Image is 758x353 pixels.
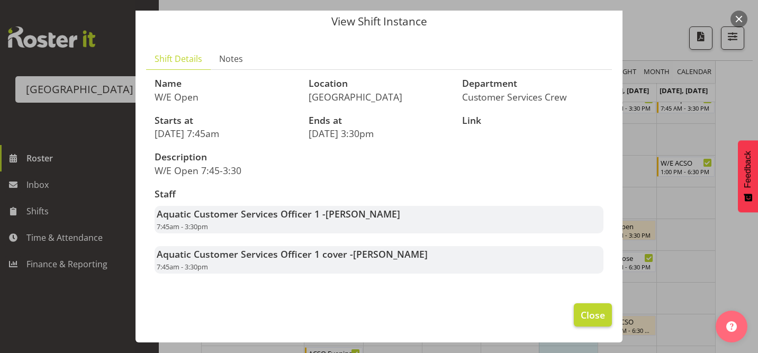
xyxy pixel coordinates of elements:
[157,207,400,220] strong: Aquatic Customer Services Officer 1 -
[309,91,450,103] p: [GEOGRAPHIC_DATA]
[157,248,428,260] strong: Aquatic Customer Services Officer 1 cover -
[155,91,296,103] p: W/E Open
[155,115,296,126] h3: Starts at
[581,308,605,322] span: Close
[157,262,208,271] span: 7:45am - 3:30pm
[462,115,603,126] h3: Link
[155,128,296,139] p: [DATE] 7:45am
[155,152,373,162] h3: Description
[462,91,603,103] p: Customer Services Crew
[309,115,450,126] h3: Ends at
[309,78,450,89] h3: Location
[738,140,758,212] button: Feedback - Show survey
[743,151,753,188] span: Feedback
[726,321,737,332] img: help-xxl-2.png
[146,16,612,27] p: View Shift Instance
[155,189,603,200] h3: Staff
[574,303,612,327] button: Close
[462,78,603,89] h3: Department
[219,52,243,65] span: Notes
[157,222,208,231] span: 7:45am - 3:30pm
[326,207,400,220] span: [PERSON_NAME]
[155,78,296,89] h3: Name
[309,128,450,139] p: [DATE] 3:30pm
[155,165,373,176] p: W/E Open 7:45-3:30
[155,52,202,65] span: Shift Details
[353,248,428,260] span: [PERSON_NAME]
